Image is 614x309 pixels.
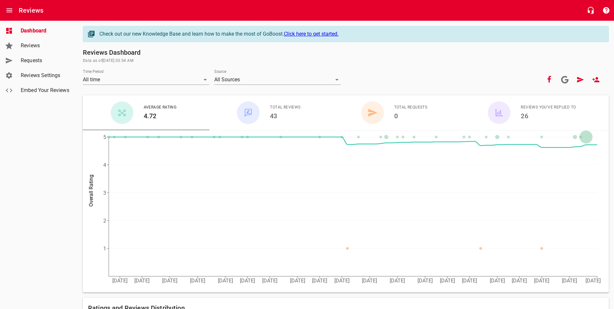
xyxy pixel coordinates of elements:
[534,278,549,284] tspan: [DATE]
[270,104,300,111] span: Total Reviews
[390,278,405,284] tspan: [DATE]
[21,72,70,79] span: Reviews Settings
[284,31,339,37] a: Click here to get started.
[21,57,70,64] span: Requests
[512,278,527,284] tspan: [DATE]
[144,104,177,111] span: Average Rating
[462,278,477,284] tspan: [DATE]
[190,278,205,284] tspan: [DATE]
[144,111,177,121] h6: 4.72
[270,111,300,121] h6: 43
[21,86,70,94] span: Embed Your Reviews
[588,72,604,87] a: New User
[418,278,433,284] tspan: [DATE]
[240,278,255,284] tspan: [DATE]
[598,3,614,18] button: Support Portal
[541,72,557,87] button: Your Facebook account is connected
[83,58,609,64] span: Data as of [DATE] 03:54 AM
[162,278,177,284] tspan: [DATE]
[573,72,588,87] a: Request Review
[103,218,106,224] tspan: 2
[99,30,602,38] div: Check out our new Knowledge Base and learn how to make the most of GoBoost.
[583,3,598,18] button: Live Chat
[334,278,350,284] tspan: [DATE]
[112,278,128,284] tspan: [DATE]
[218,278,233,284] tspan: [DATE]
[2,3,17,18] button: Open drawer
[88,175,94,207] tspan: Overall Rating
[440,278,455,284] tspan: [DATE]
[103,190,106,196] tspan: 3
[83,47,609,58] h6: Reviews Dashboard
[394,111,428,121] h6: 0
[103,134,106,140] tspan: 5
[19,5,43,16] h6: Reviews
[134,278,150,284] tspan: [DATE]
[262,278,277,284] tspan: [DATE]
[103,162,106,168] tspan: 4
[214,70,226,74] label: Source
[83,70,104,74] label: Time Period
[521,111,576,121] h6: 26
[586,278,601,284] tspan: [DATE]
[290,278,305,284] tspan: [DATE]
[362,278,377,284] tspan: [DATE]
[83,74,209,85] div: All time
[21,42,70,50] span: Reviews
[562,278,577,284] tspan: [DATE]
[312,278,327,284] tspan: [DATE]
[490,278,505,284] tspan: [DATE]
[214,74,340,85] div: All Sources
[557,72,573,87] a: Connect your Google account
[394,104,428,111] span: Total Requests
[521,104,576,111] span: Reviews You've Replied To
[103,246,106,252] tspan: 1
[21,27,70,35] span: Dashboard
